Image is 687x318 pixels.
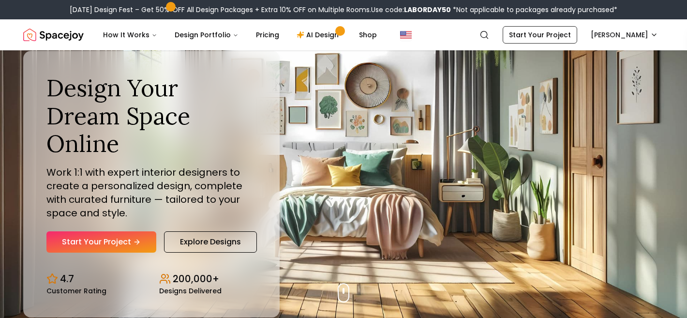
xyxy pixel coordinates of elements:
h1: Design Your Dream Space Online [46,74,256,158]
a: Spacejoy [23,25,84,45]
a: Start Your Project [503,26,577,44]
button: [PERSON_NAME] [585,26,664,44]
span: *Not applicable to packages already purchased* [451,5,617,15]
nav: Global [23,19,664,50]
p: 4.7 [60,272,74,286]
img: Spacejoy Logo [23,25,84,45]
a: Explore Designs [164,231,257,253]
span: Use code: [371,5,451,15]
div: [DATE] Design Fest – Get 50% OFF All Design Packages + Extra 10% OFF on Multiple Rooms. [70,5,617,15]
p: Work 1:1 with expert interior designers to create a personalized design, complete with curated fu... [46,166,256,220]
a: Pricing [248,25,287,45]
a: Shop [351,25,385,45]
a: AI Design [289,25,349,45]
div: Design stats [46,264,256,294]
small: Customer Rating [46,288,106,294]
a: Start Your Project [46,231,156,253]
img: United States [400,29,412,41]
b: LABORDAY50 [404,5,451,15]
p: 200,000+ [173,272,219,286]
button: How It Works [95,25,165,45]
small: Designs Delivered [159,288,222,294]
button: Design Portfolio [167,25,246,45]
nav: Main [95,25,385,45]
